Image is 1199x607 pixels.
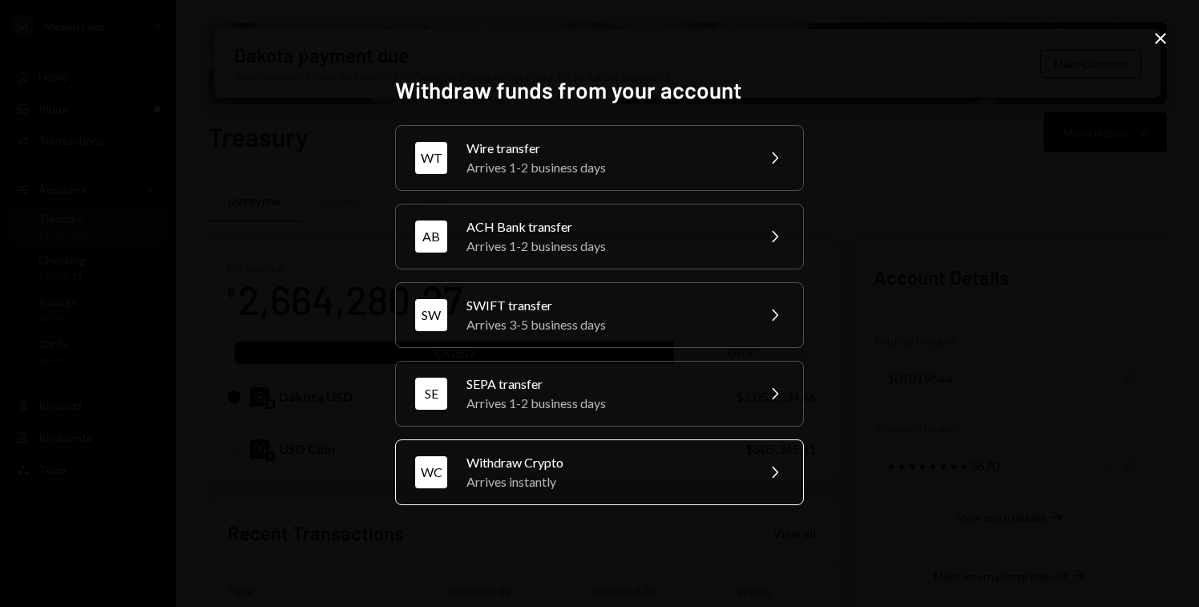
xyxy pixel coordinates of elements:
[395,282,804,348] button: SWSWIFT transferArrives 3-5 business days
[466,394,745,413] div: Arrives 1-2 business days
[466,472,745,492] div: Arrives instantly
[395,361,804,427] button: SESEPA transferArrives 1-2 business days
[415,456,447,488] div: WC
[415,299,447,331] div: SW
[466,296,745,315] div: SWIFT transfer
[466,139,745,158] div: Wire transfer
[395,75,804,106] h2: Withdraw funds from your account
[415,142,447,174] div: WT
[466,453,745,472] div: Withdraw Crypto
[415,221,447,253] div: AB
[466,315,745,334] div: Arrives 3-5 business days
[395,204,804,269] button: ABACH Bank transferArrives 1-2 business days
[395,439,804,505] button: WCWithdraw CryptoArrives instantly
[466,237,745,256] div: Arrives 1-2 business days
[415,378,447,410] div: SE
[466,217,745,237] div: ACH Bank transfer
[466,374,745,394] div: SEPA transfer
[395,125,804,191] button: WTWire transferArrives 1-2 business days
[466,158,745,177] div: Arrives 1-2 business days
